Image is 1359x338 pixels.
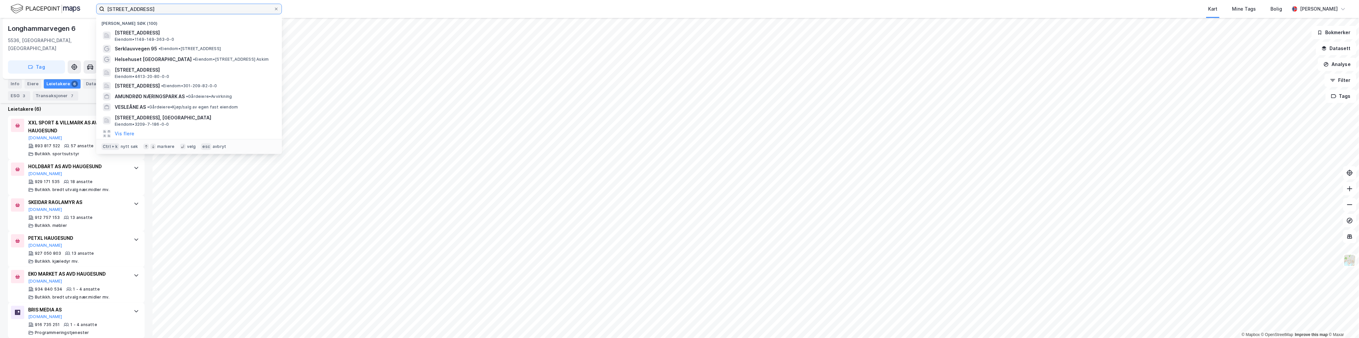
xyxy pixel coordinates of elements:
[115,66,274,74] span: [STREET_ADDRESS]
[1270,5,1282,13] div: Bolig
[193,57,269,62] span: Eiendom • [STREET_ADDRESS] Askim
[35,143,60,149] div: 893 817 522
[35,179,60,184] div: 929 171 535
[28,135,62,141] button: [DOMAIN_NAME]
[8,79,22,88] div: Info
[11,3,80,15] img: logo.f888ab2527a4732fd821a326f86c7f29.svg
[1325,74,1356,87] button: Filter
[159,46,221,51] span: Eiendom • [STREET_ADDRESS]
[8,91,30,100] div: ESG
[69,92,76,99] div: 7
[147,104,149,109] span: •
[115,93,185,101] span: AMUNDRØD NÆRINGSPARK AS
[115,114,274,122] span: [STREET_ADDRESS], [GEOGRAPHIC_DATA]
[1326,90,1356,103] button: Tags
[1343,254,1356,267] img: Z
[1208,5,1217,13] div: Kart
[1312,26,1356,39] button: Bokmerker
[28,270,127,278] div: EKO MARKET AS AVD HAUGESUND
[115,122,169,127] span: Eiendom • 3209-7-186-0-0
[28,234,127,242] div: PETXL HAUGESUND
[28,207,62,212] button: [DOMAIN_NAME]
[35,151,79,157] div: Butikkh. sportsutstyr
[28,314,62,319] button: [DOMAIN_NAME]
[73,287,100,292] div: 1 - 4 ansatte
[115,130,134,138] button: Vis flere
[1295,332,1328,337] a: Improve this map
[115,45,157,53] span: Serklauvvegen 95
[8,105,145,113] div: Leietakere (6)
[115,74,169,79] span: Eiendom • 4613-20-80-0-0
[213,144,226,149] div: avbryt
[115,103,146,111] span: VESLEÅNE AS
[161,83,163,88] span: •
[35,223,67,228] div: Butikkh. møbler
[28,163,127,170] div: HOLDBART AS AVD HAUGESUND
[71,143,94,149] div: 57 ansatte
[35,322,60,327] div: 916 735 251
[1242,332,1260,337] a: Mapbox
[121,144,138,149] div: nytt søk
[1316,42,1356,55] button: Datasett
[70,322,97,327] div: 1 - 4 ansatte
[28,198,127,206] div: SKEIDAR RAGLAMYR AS
[35,287,62,292] div: 934 840 534
[21,92,28,99] div: 3
[44,79,81,88] div: Leietakere
[96,16,282,28] div: [PERSON_NAME] søk (100)
[28,306,127,314] div: BRIS MEDIA AS
[159,46,161,51] span: •
[1326,306,1359,338] div: Kontrollprogram for chat
[115,55,192,63] span: Helsehuset [GEOGRAPHIC_DATA]
[1318,58,1356,71] button: Analyse
[35,187,109,192] div: Butikkh. bredt utvalg nær.midler mv.
[70,215,93,220] div: 13 ansatte
[147,104,238,110] span: Gårdeiere • Kjøp/salg av egen fast eiendom
[104,4,274,14] input: Søk på adresse, matrikkel, gårdeiere, leietakere eller personer
[115,82,160,90] span: [STREET_ADDRESS]
[201,143,211,150] div: esc
[101,143,119,150] div: Ctrl + k
[71,80,78,87] div: 6
[8,23,77,34] div: Longhammarvegen 6
[157,144,174,149] div: markere
[161,83,217,89] span: Eiendom • 301-209-82-0-0
[25,79,41,88] div: Eiere
[28,171,62,176] button: [DOMAIN_NAME]
[35,295,109,300] div: Butikkh. bredt utvalg nær.midler mv.
[115,29,274,37] span: [STREET_ADDRESS]
[35,215,60,220] div: 912 757 153
[70,179,93,184] div: 18 ansatte
[35,330,89,335] div: Programmeringstjenester
[115,37,174,42] span: Eiendom • 1149-149-363-0-0
[35,259,79,264] div: Butikkh. kjæledyr mv.
[83,79,116,88] div: Datasett
[33,91,78,100] div: Transaksjoner
[186,94,232,99] span: Gårdeiere • Avvirkning
[186,94,188,99] span: •
[28,119,127,135] div: XXL SPORT & VILLMARK AS AVD HAUGESUND
[72,251,94,256] div: 13 ansatte
[28,243,62,248] button: [DOMAIN_NAME]
[187,144,196,149] div: velg
[1261,332,1293,337] a: OpenStreetMap
[28,279,62,284] button: [DOMAIN_NAME]
[193,57,195,62] span: •
[8,60,65,74] button: Tag
[1326,306,1359,338] iframe: Chat Widget
[1300,5,1338,13] div: [PERSON_NAME]
[35,251,61,256] div: 927 050 803
[8,36,103,52] div: 5536, [GEOGRAPHIC_DATA], [GEOGRAPHIC_DATA]
[1232,5,1256,13] div: Mine Tags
